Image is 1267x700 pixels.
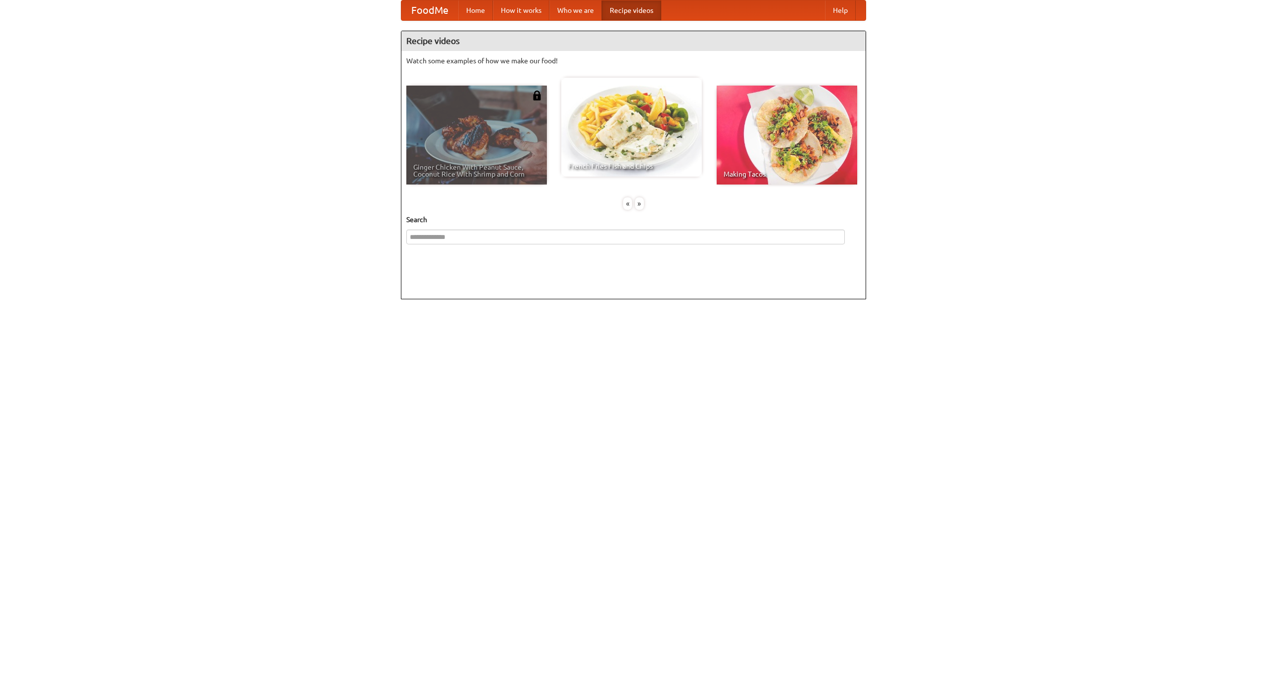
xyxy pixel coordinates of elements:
a: Home [458,0,493,20]
span: Making Tacos [724,171,850,178]
a: Recipe videos [602,0,661,20]
a: Who we are [549,0,602,20]
span: French Fries Fish and Chips [568,163,695,170]
a: Making Tacos [717,86,857,185]
a: Help [825,0,856,20]
p: Watch some examples of how we make our food! [406,56,861,66]
div: « [623,197,632,210]
a: How it works [493,0,549,20]
img: 483408.png [532,91,542,100]
a: FoodMe [401,0,458,20]
h5: Search [406,215,861,225]
a: French Fries Fish and Chips [561,78,702,177]
div: » [635,197,644,210]
h4: Recipe videos [401,31,866,51]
